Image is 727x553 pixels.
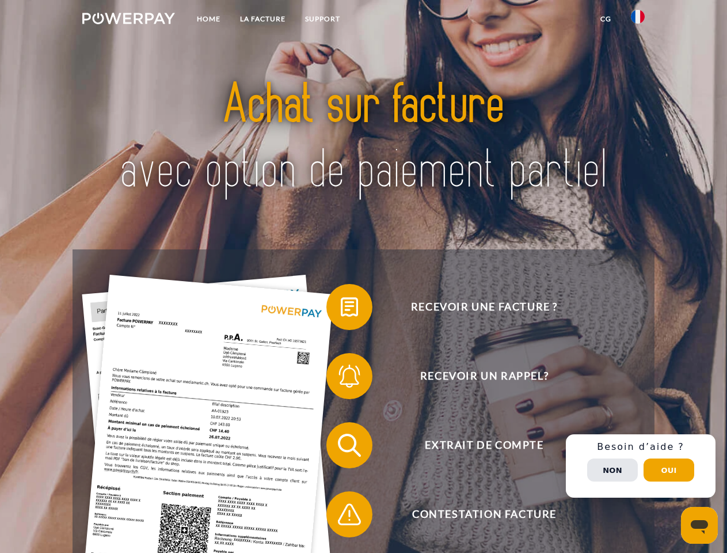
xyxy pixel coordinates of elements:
img: qb_warning.svg [335,500,364,529]
img: qb_bill.svg [335,293,364,321]
div: Schnellhilfe [566,434,715,498]
button: Recevoir une facture ? [326,284,626,330]
a: Home [187,9,230,29]
a: CG [591,9,621,29]
img: logo-powerpay-white.svg [82,13,175,24]
button: Oui [644,459,694,482]
button: Contestation Facture [326,491,626,537]
a: Support [295,9,350,29]
span: Extrait de compte [343,422,625,468]
span: Recevoir une facture ? [343,284,625,330]
iframe: Bouton de lancement de la fenêtre de messagerie [681,507,718,544]
h3: Besoin d’aide ? [573,441,709,453]
span: Recevoir un rappel? [343,353,625,399]
span: Contestation Facture [343,491,625,537]
button: Extrait de compte [326,422,626,468]
img: fr [631,10,645,24]
img: title-powerpay_fr.svg [110,55,617,221]
img: qb_search.svg [335,431,364,460]
a: LA FACTURE [230,9,295,29]
button: Recevoir un rappel? [326,353,626,399]
img: qb_bell.svg [335,362,364,391]
button: Non [587,459,638,482]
